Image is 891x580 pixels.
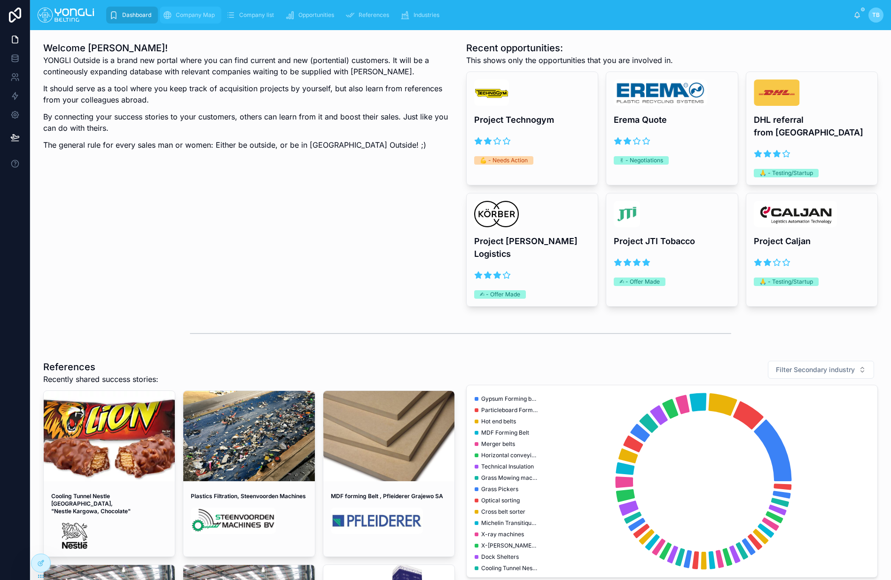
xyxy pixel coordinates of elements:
div: ✌ - Negotiations [619,156,663,165]
a: image.pngProject [PERSON_NAME] Logistics✍ - Offer Made [466,193,598,307]
img: Logo-transparant.png [191,508,276,534]
span: Grass Mowing machines [481,474,538,482]
div: ✍ - Offer Made [619,278,660,286]
span: Industries [414,11,439,19]
a: Opportunities [282,7,341,24]
span: X-[PERSON_NAME] Sorting [481,542,538,549]
a: download.pngErema Quote✌ - Negotiations [606,72,738,185]
div: chart [472,391,872,572]
div: 💪 - Needs Action [480,156,528,165]
a: Dashboard [106,7,158,24]
span: MDF Forming Belt [481,429,529,437]
h4: Project Technogym [474,113,590,126]
span: Cross belt sorter [481,508,525,516]
span: Grass Pickers [481,485,518,493]
div: ✍ - Offer Made [480,290,520,299]
a: Company list [223,7,281,24]
div: ce7V7JUPrW3DSNOEXB1MB1IdcVk_-pEUCAOfIOoQPKs.png [323,391,454,481]
img: Nestle-Logo.png [51,523,98,549]
img: image.png [754,201,837,227]
a: MDF forming Belt , Pfleiderer Grajewo SAdownload-3.jpg [323,390,455,557]
p: By connecting your success stories to your customers, others can learn from it and boost their sa... [43,111,455,134]
img: App logo [38,8,94,23]
a: Technogym-logo-1.jpgProject Technogym💪 - Needs Action [466,72,598,185]
span: Dock Shelters [481,553,519,561]
a: Industries [398,7,446,24]
div: 🙏 - Testing/Startup [759,278,813,286]
a: References [343,7,396,24]
strong: MDF forming Belt , Pfleiderer Grajewo SA [331,493,443,500]
a: image.pngProject JTI Tobacco✍ - Offer Made [606,193,738,307]
button: Select Button [768,361,874,379]
span: Company list [239,11,274,19]
div: 🙏 - Testing/Startup [759,169,813,177]
img: image.png [474,201,519,227]
span: This shows only the opportunities that you are involved in. [466,55,673,66]
p: It should serve as a tool where you keep track of acquisition projects by yourself, but also lear... [43,83,455,105]
div: IMG_2443.JPG [183,391,314,481]
span: Dashboard [122,11,151,19]
span: Opportunities [298,11,334,19]
span: Filter Secondary industry [776,365,855,374]
span: Company Map [176,11,215,19]
h1: Welcome [PERSON_NAME]! [43,41,455,55]
span: Technical Insulation [481,463,534,470]
img: download-3.jpg [331,508,423,534]
h4: Project [PERSON_NAME] Logistics [474,235,590,260]
span: Hot end belts [481,418,516,425]
p: YONGLI Outside is a brand new portal where you can find current and new (portential) customers. I... [43,55,455,77]
a: Company Map [160,7,221,24]
span: Cooling Tunnel Nestle [GEOGRAPHIC_DATA] [481,564,538,572]
strong: Cooling Tunnel Nestle [GEOGRAPHIC_DATA], "Nestle Kargowa, Chocolate" [51,493,131,515]
a: image.pngProject Caljan🙏 - Testing/Startup [746,193,878,307]
span: Merger belts [481,440,515,448]
span: Recently shared success stories: [43,373,158,385]
span: Optical sorting [481,497,520,504]
a: Cooling Tunnel Nestle [GEOGRAPHIC_DATA], "Nestle Kargowa, Chocolate"Nestle-Logo.png [43,390,175,557]
p: The general rule for every sales man or women: Either be outside, or be in [GEOGRAPHIC_DATA] Outs... [43,139,455,151]
h4: Project JTI Tobacco [614,235,730,247]
span: Michelin Transitique CL3 [481,519,538,527]
img: download.png [614,79,707,106]
h1: Recent opportunities: [466,41,673,55]
strong: Plastics Filtration, Steenvoorden Machines [191,493,306,500]
h1: References [43,360,158,373]
a: image.pngDHL referral from [GEOGRAPHIC_DATA]🙏 - Testing/Startup [746,72,878,185]
h4: Erema Quote [614,113,730,126]
a: Plastics Filtration, Steenvoorden MachinesLogo-transparant.png [183,390,315,557]
h4: Project Caljan [754,235,870,247]
div: scrollable content [102,5,853,25]
img: image.png [614,201,640,227]
span: Gypsum Forming belt [481,395,538,403]
h4: DHL referral from [GEOGRAPHIC_DATA] [754,113,870,139]
span: Particleboard Forming belt [481,406,538,414]
img: Technogym-logo-1.jpg [474,79,509,106]
div: s-l500.webp [44,391,175,481]
img: image.png [754,79,800,106]
span: X-ray machines [481,531,524,538]
span: Horizontal conveying [481,452,538,459]
span: References [359,11,389,19]
span: TB [872,11,880,19]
